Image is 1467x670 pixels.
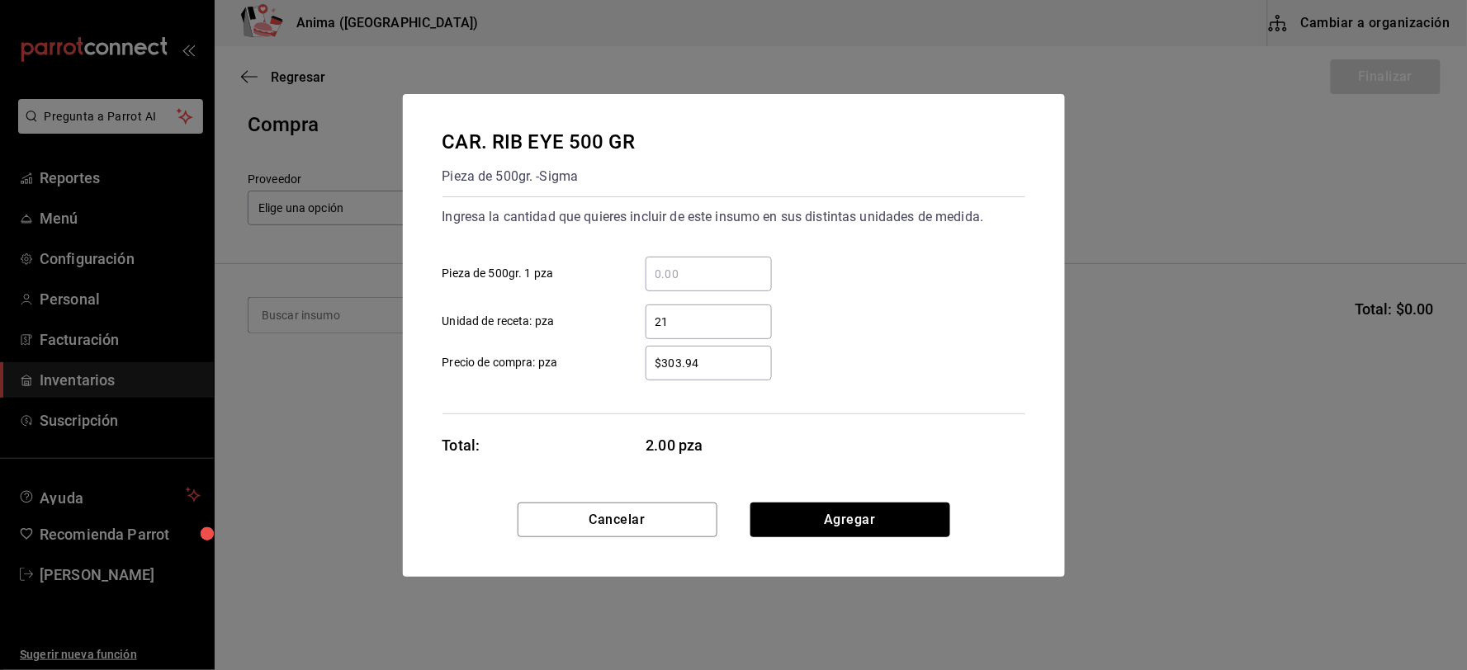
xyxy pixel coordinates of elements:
[442,163,636,190] div: Pieza de 500gr. - Sigma
[442,354,558,371] span: Precio de compra: pza
[442,434,480,456] div: Total:
[442,204,1025,230] div: Ingresa la cantidad que quieres incluir de este insumo en sus distintas unidades de medida.
[442,313,555,330] span: Unidad de receta: pza
[646,264,772,284] input: Pieza de 500gr. 1 pza
[646,312,772,332] input: Unidad de receta: pza
[442,127,636,157] div: CAR. RIB EYE 500 GR
[518,503,717,537] button: Cancelar
[442,265,554,282] span: Pieza de 500gr. 1 pza
[750,503,950,537] button: Agregar
[646,434,773,456] span: 2.00 pza
[646,353,772,373] input: Precio de compra: pza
